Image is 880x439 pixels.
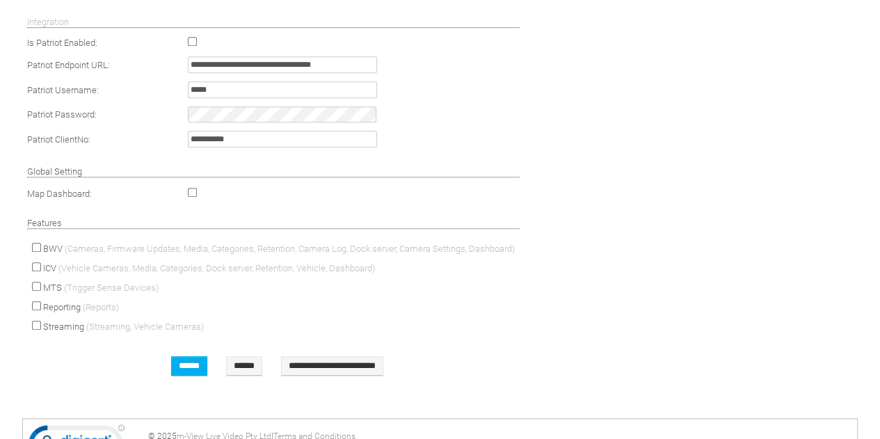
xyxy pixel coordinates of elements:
td: Is Patriot Enabled: [24,33,183,51]
span: (Cameras, Firmware Updates, Media, Categories, Retention, Camera Log, Dock server, Camera Setting... [65,244,515,254]
span: Global Setting [27,166,82,177]
span: Reporting [43,302,81,312]
span: Patriot Password: [27,109,97,120]
span: Streaming [43,321,84,332]
span: Features [27,218,62,228]
span: Patriot ClientNo: [27,134,90,145]
span: (Vehicle Cameras, Media, Categories, Dock server, Retention, Vehicle, Dashboard) [58,263,375,273]
span: (Streaming, Vehicle Cameras) [86,321,204,332]
span: MTS [43,282,62,293]
span: Map Dashboard: [27,189,92,199]
span: Integration [27,17,69,27]
span: (Reports) [83,302,119,312]
span: ICV [43,263,56,273]
span: Patriot Endpoint URL: [27,60,110,70]
span: (Trigger Sense Devices) [64,282,159,293]
span: Patriot Username: [27,85,99,95]
span: BWV [43,244,63,254]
